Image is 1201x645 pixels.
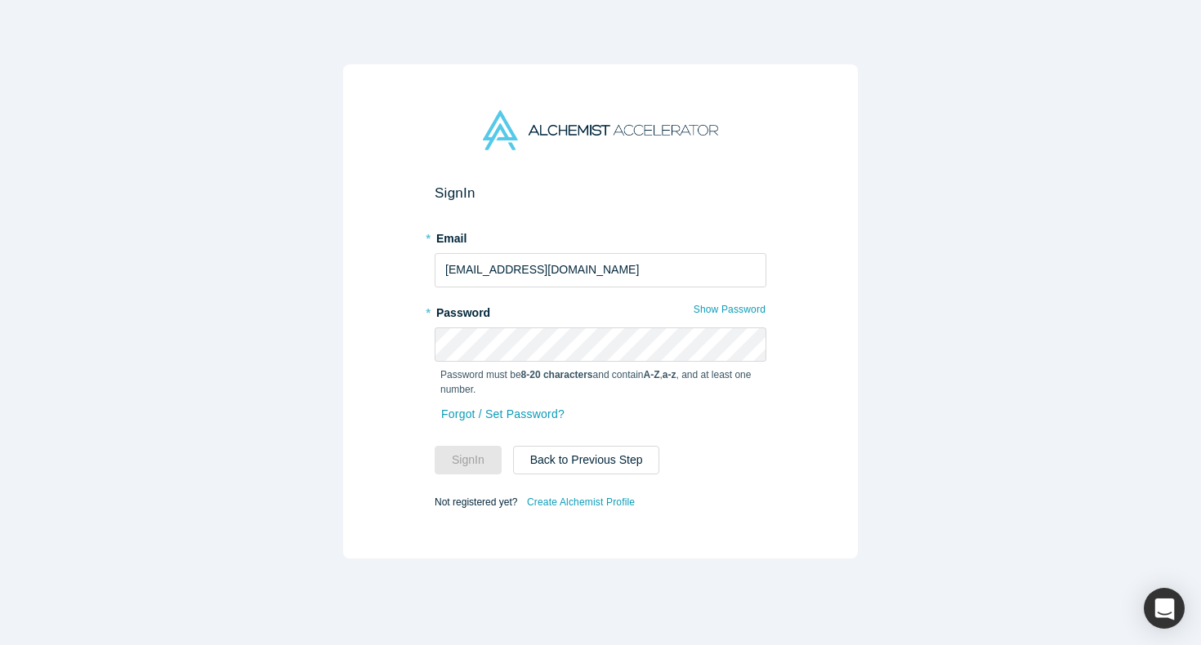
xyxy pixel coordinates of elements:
h2: Sign In [435,185,766,202]
p: Password must be and contain , , and at least one number. [440,367,761,397]
label: Email [435,225,766,247]
img: Alchemist Accelerator Logo [483,110,718,150]
strong: A-Z [644,369,660,380]
button: Show Password [693,299,766,320]
span: Not registered yet? [435,496,517,507]
strong: a-z [663,369,676,380]
a: Forgot / Set Password? [440,400,565,429]
button: Back to Previous Step [513,446,660,474]
button: SignIn [435,446,502,474]
strong: 8-20 characters [521,369,593,380]
a: Create Alchemist Profile [526,492,636,513]
label: Password [435,299,766,322]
